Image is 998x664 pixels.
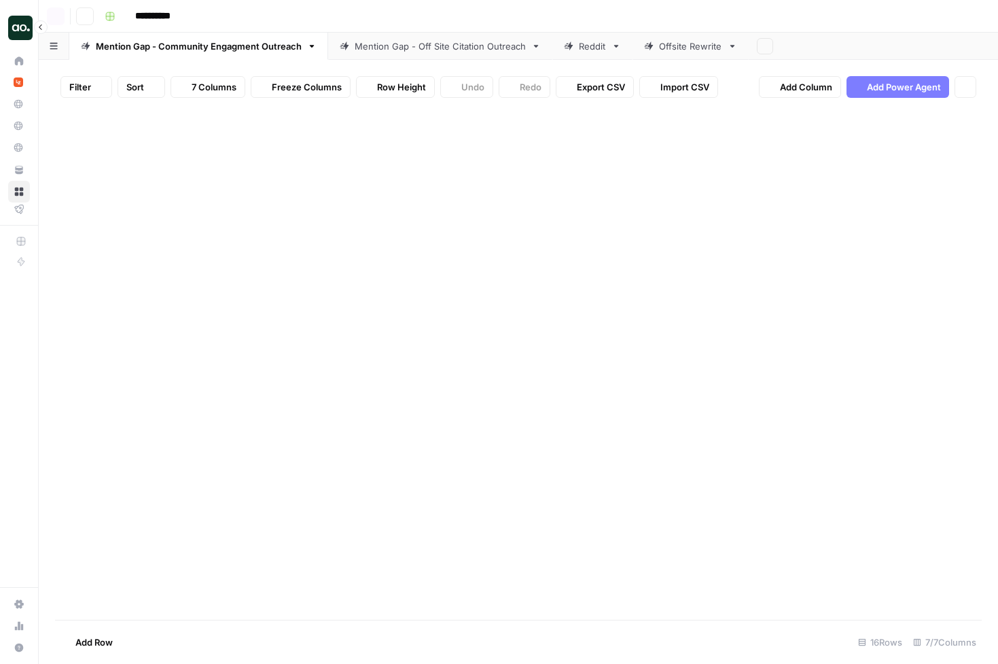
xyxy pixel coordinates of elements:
span: Add Column [780,80,832,94]
button: Add Power Agent [846,76,949,98]
a: Browse [8,181,30,203]
a: Usage [8,615,30,637]
button: Add Row [55,631,121,653]
button: Export CSV [556,76,634,98]
button: Filter [60,76,112,98]
span: Add Power Agent [867,80,941,94]
button: Freeze Columns [251,76,351,98]
button: Import CSV [639,76,718,98]
button: Row Height [356,76,435,98]
button: Add Column [759,76,841,98]
a: Your Data [8,159,30,181]
span: Import CSV [660,80,709,94]
button: Help + Support [8,637,30,659]
div: 7/7 Columns [908,631,982,653]
span: Filter [69,80,91,94]
button: Workspace: Dillon Test [8,11,30,45]
div: 16 Rows [853,631,908,653]
a: Offsite Rewrite [632,33,749,60]
span: Add Row [75,635,113,649]
span: Export CSV [577,80,625,94]
button: Undo [440,76,493,98]
span: Freeze Columns [272,80,342,94]
button: Sort [118,76,165,98]
button: 7 Columns [171,76,245,98]
div: Offsite Rewrite [659,39,722,53]
img: vi2t3f78ykj3o7zxmpdx6ktc445p [14,77,23,87]
a: Mention Gap - Community Engagment Outreach [69,33,328,60]
div: Mention Gap - Off Site Citation Outreach [355,39,526,53]
a: Flightpath [8,198,30,220]
div: Reddit [579,39,606,53]
a: Home [8,50,30,72]
span: 7 Columns [192,80,236,94]
span: Sort [126,80,144,94]
div: Mention Gap - Community Engagment Outreach [96,39,302,53]
span: Row Height [377,80,426,94]
button: Redo [499,76,550,98]
a: Mention Gap - Off Site Citation Outreach [328,33,552,60]
span: Redo [520,80,541,94]
a: Settings [8,593,30,615]
a: Reddit [552,33,632,60]
img: Dillon Test Logo [8,16,33,40]
span: Undo [461,80,484,94]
